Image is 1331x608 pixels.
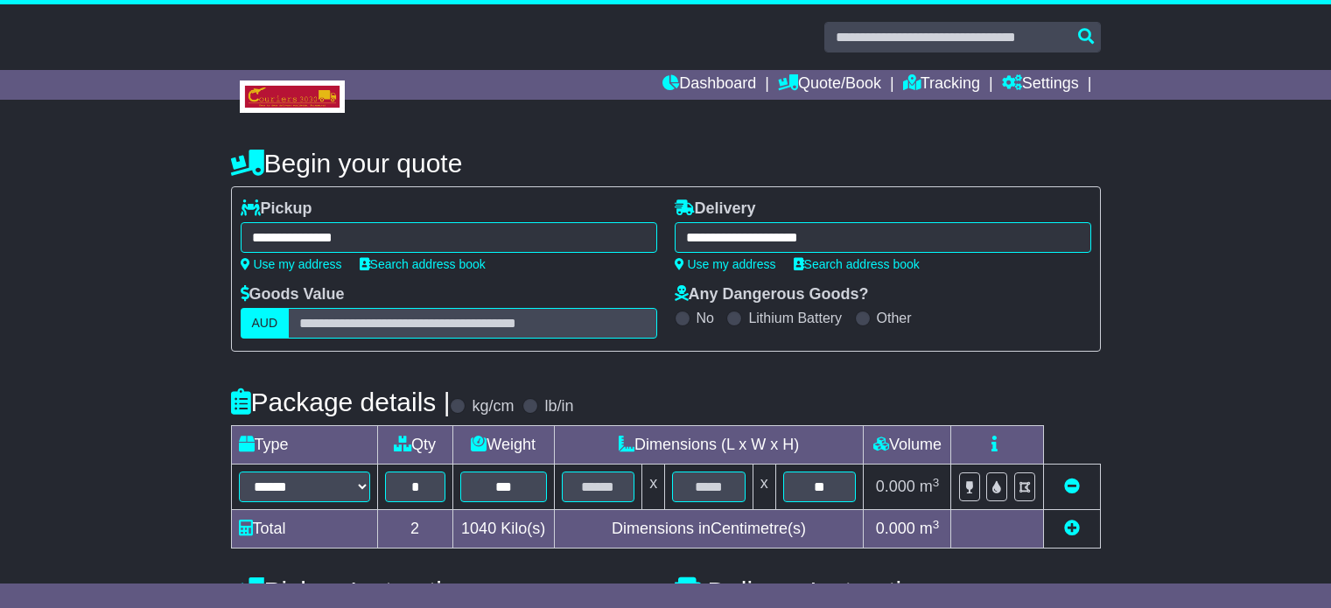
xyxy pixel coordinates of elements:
[231,577,657,605] h4: Pickup Instructions
[241,257,342,271] a: Use my address
[377,426,452,465] td: Qty
[241,285,345,304] label: Goods Value
[554,426,864,465] td: Dimensions (L x W x H)
[360,257,486,271] a: Search address book
[241,308,290,339] label: AUD
[675,257,776,271] a: Use my address
[461,520,496,537] span: 1040
[877,310,912,326] label: Other
[920,520,940,537] span: m
[544,397,573,416] label: lb/in
[1064,478,1080,495] a: Remove this item
[642,465,665,510] td: x
[231,149,1101,178] h4: Begin your quote
[1064,520,1080,537] a: Add new item
[452,510,554,549] td: Kilo(s)
[675,577,1101,605] h4: Delivery Instructions
[675,199,756,219] label: Delivery
[697,310,714,326] label: No
[1002,70,1079,100] a: Settings
[472,397,514,416] label: kg/cm
[794,257,920,271] a: Search address book
[864,426,951,465] td: Volume
[933,518,940,531] sup: 3
[876,478,915,495] span: 0.000
[933,476,940,489] sup: 3
[778,70,881,100] a: Quote/Book
[662,70,756,100] a: Dashboard
[231,426,377,465] td: Type
[876,520,915,537] span: 0.000
[675,285,869,304] label: Any Dangerous Goods?
[753,465,775,510] td: x
[452,426,554,465] td: Weight
[241,199,312,219] label: Pickup
[377,510,452,549] td: 2
[231,388,451,416] h4: Package details |
[748,310,842,326] label: Lithium Battery
[903,70,980,100] a: Tracking
[554,510,864,549] td: Dimensions in Centimetre(s)
[231,510,377,549] td: Total
[920,478,940,495] span: m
